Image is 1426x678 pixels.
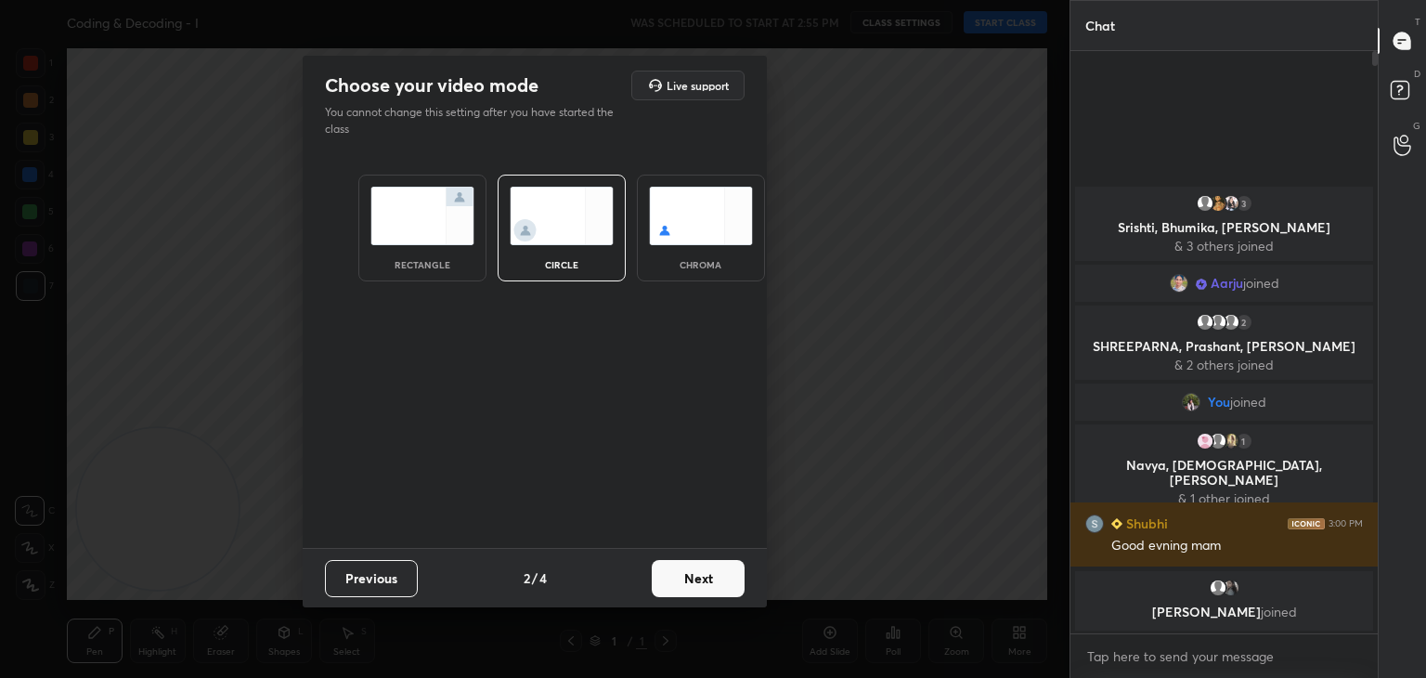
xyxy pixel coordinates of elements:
img: iconic-dark.1390631f.png [1288,518,1325,529]
img: 6e44c7197206462c8ee6353c1c690b7a.jpg [1196,432,1214,450]
img: 3 [1085,515,1104,533]
img: 1f454bbfbb4e46a3a1e11cc953c35944.jpg [1222,579,1240,597]
h4: / [532,568,538,588]
img: 24100facc3b64f8e96d37a811d7e1675.jpg [1170,274,1188,293]
div: circle [525,260,599,269]
img: chromaScreenIcon.c19ab0a0.svg [649,187,753,245]
p: G [1413,119,1420,133]
p: Srishti, Bhumika, [PERSON_NAME] [1086,220,1362,235]
p: [PERSON_NAME] [1086,605,1362,619]
div: Good evning mam [1111,537,1363,555]
p: & 1 other joined [1086,491,1362,506]
div: 3:00 PM [1329,518,1363,529]
div: rectangle [385,260,460,269]
span: joined [1261,603,1297,620]
p: & 2 others joined [1086,358,1362,372]
div: 2 [1235,313,1253,332]
h6: Shubhi [1122,514,1168,533]
img: Learner_Badge_beginner_1_8b307cf2a0.svg [1111,518,1122,529]
h5: Live support [667,80,729,91]
div: grid [1070,183,1378,634]
p: Chat [1070,1,1130,50]
img: 2a1175db79794c59bd0fa453b449744b.jpg [1209,194,1227,213]
p: SHREEPARNA, Prashant, [PERSON_NAME] [1086,339,1362,354]
span: You [1208,395,1230,410]
img: default.png [1196,194,1214,213]
img: default.png [1196,313,1214,332]
img: default.png [1209,579,1227,597]
p: Navya, [DEMOGRAPHIC_DATA], [PERSON_NAME] [1086,458,1362,488]
img: 962a8a29db084ad8b1d942bd300f7e97.jpg [1222,432,1240,450]
span: joined [1243,276,1279,291]
img: normalScreenIcon.ae25ed63.svg [370,187,474,245]
img: d53081271aab47e6ae074013c13e3297.jpg [1222,194,1240,213]
img: Learner_Badge_scholar_0185234fc8.svg [1196,279,1207,290]
div: chroma [664,260,738,269]
button: Previous [325,560,418,597]
span: joined [1230,395,1266,410]
h4: 2 [524,568,530,588]
div: 1 [1235,432,1253,450]
img: default.png [1222,313,1240,332]
p: T [1415,15,1420,29]
h4: 4 [539,568,547,588]
span: Aarju [1211,276,1243,291]
p: You cannot change this setting after you have started the class [325,104,626,137]
div: 3 [1235,194,1253,213]
img: default.png [1209,432,1227,450]
img: d32a3653a59a4f6dbabcf5fd46e7bda8.jpg [1182,393,1200,411]
p: & 3 others joined [1086,239,1362,254]
img: circleScreenIcon.acc0effb.svg [510,187,614,245]
img: default.png [1209,313,1227,332]
button: Next [652,560,745,597]
h2: Choose your video mode [325,73,538,98]
p: D [1414,67,1420,81]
